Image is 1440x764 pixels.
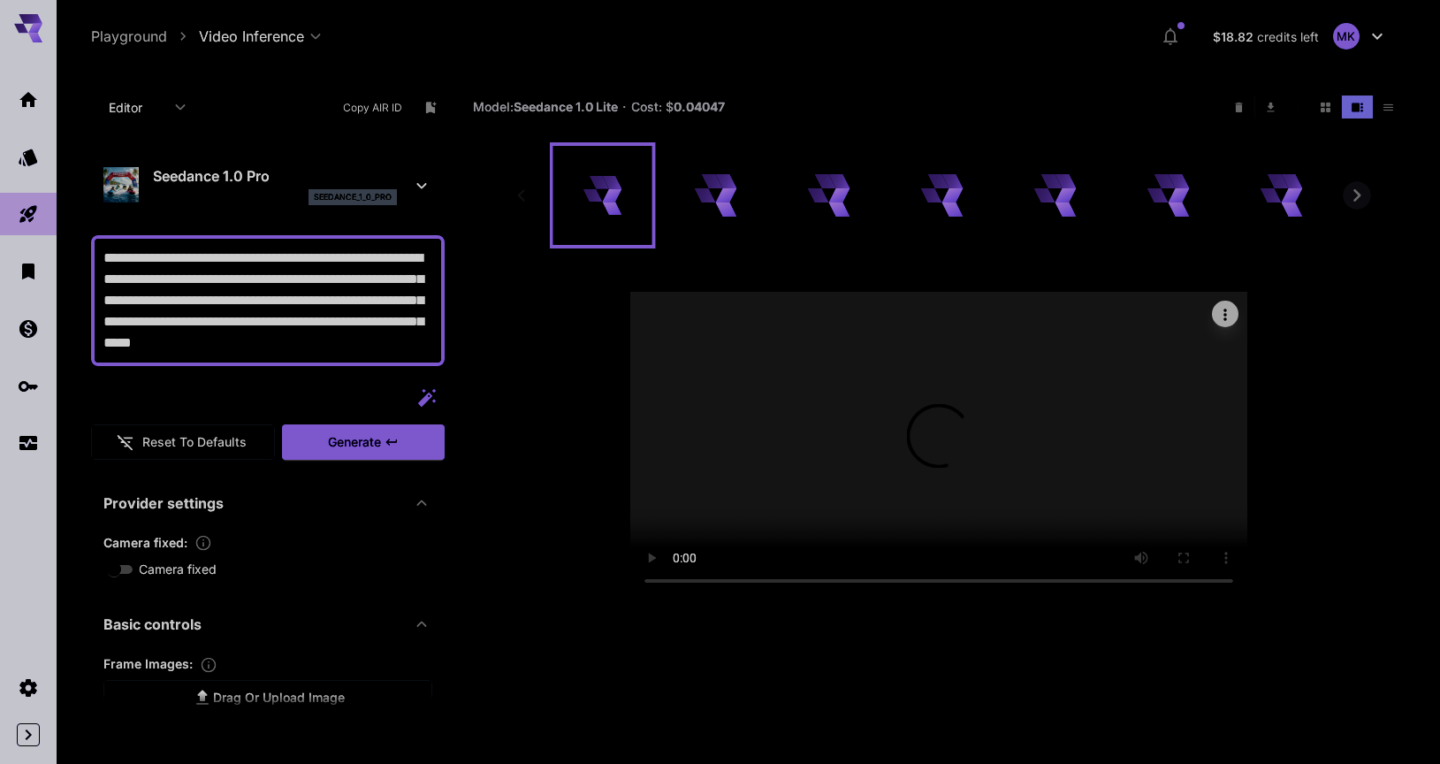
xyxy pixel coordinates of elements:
[1213,27,1319,46] div: $18.81651
[103,158,432,212] div: Seedance 1.0 Proseedance_1_0_pro
[18,260,39,282] div: Library
[314,191,392,203] p: seedance_1_0_pro
[103,680,432,716] label: Drag or upload image
[282,424,445,461] button: Generate
[103,603,432,646] div: Basic controls
[199,26,304,47] span: Video Inference
[213,687,345,709] span: Drag or upload image
[473,99,618,114] span: Model:
[1257,29,1319,44] span: credits left
[193,656,225,674] button: Upload frame images.
[103,656,193,671] span: Frame Images :
[631,99,725,114] span: Cost: $
[18,375,39,397] div: API Keys
[1333,23,1360,50] div: MK
[109,98,164,117] span: Editor
[1342,95,1373,118] button: Show media in video view
[1223,95,1254,118] button: Clear All
[1255,95,1286,118] button: Download All
[91,26,199,47] nav: breadcrumb
[1222,94,1288,120] div: Clear AllDownload All
[1373,95,1404,118] button: Show media in list view
[103,535,187,550] span: Camera fixed :
[332,95,412,120] button: Copy AIR ID
[18,88,39,111] div: Home
[514,99,618,114] b: Seedance 1.0 Lite
[674,99,725,114] b: 0.04047
[1212,301,1238,327] div: Actions
[18,203,39,225] div: Playground
[1195,16,1406,57] button: $18.81651MK
[153,165,397,187] p: Seedance 1.0 Pro
[18,676,39,699] div: Settings
[17,723,40,746] button: Expand sidebar
[328,432,381,454] span: Generate
[423,96,438,118] button: Add to library
[1308,94,1406,120] div: Show media in grid viewShow media in video viewShow media in list view
[18,432,39,455] div: Usage
[103,482,432,524] div: Provider settings
[1213,29,1257,44] span: $18.82
[18,317,39,340] div: Wallet
[91,26,167,47] a: Playground
[91,424,275,461] button: Reset to defaults
[103,493,224,514] p: Provider settings
[103,614,202,635] p: Basic controls
[18,146,39,168] div: Models
[1310,95,1341,118] button: Show media in grid view
[139,560,217,578] span: Camera fixed
[622,96,627,118] p: ·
